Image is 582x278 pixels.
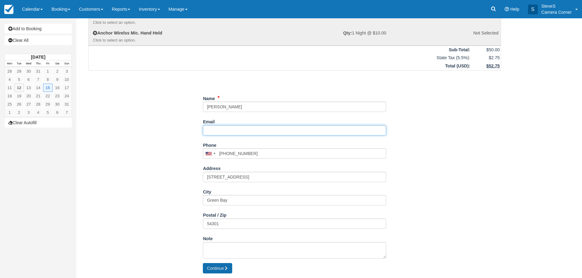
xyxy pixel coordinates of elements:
[5,92,14,100] a: 18
[43,100,53,108] a: 29
[203,233,213,242] label: Note
[5,84,14,92] a: 11
[471,54,501,62] td: $2.75
[93,31,162,35] a: Anchor Wirelss Mic. Hand Held
[33,100,43,108] a: 28
[5,67,14,75] a: 28
[14,75,24,84] a: 5
[471,10,501,27] td: Not Selected
[33,75,43,84] a: 7
[203,140,216,149] label: Phone
[510,7,519,12] span: Help
[14,108,24,117] a: 2
[24,92,33,100] a: 20
[89,54,471,62] td: State Tax (5.5%):
[449,47,470,52] strong: Sub-Total:
[43,84,53,92] a: 15
[445,63,470,68] strong: Total ( ):
[486,63,500,68] u: $52.75
[33,108,43,117] a: 4
[528,5,538,14] div: S
[4,5,13,14] img: checkfront-main-nav-mini-logo.png
[33,60,43,67] th: Thu
[53,67,62,75] a: 2
[62,75,71,84] a: 10
[14,92,24,100] a: 19
[203,263,232,273] button: Continue
[24,67,33,75] a: 30
[5,60,14,67] th: Mon
[5,75,14,84] a: 4
[43,92,53,100] a: 22
[31,55,45,60] strong: [DATE]
[24,100,33,108] a: 27
[14,100,24,108] a: 26
[541,3,572,9] p: SteveS
[5,100,14,108] a: 25
[24,75,33,84] a: 6
[43,67,53,75] a: 1
[505,7,509,11] i: Help
[14,84,24,92] a: 12
[93,38,339,43] em: Click to select an option.
[203,163,221,172] label: Address
[203,149,217,158] div: United States: +1
[53,108,62,117] a: 6
[62,84,71,92] a: 17
[541,9,572,15] p: Camera Corner
[53,92,62,100] a: 23
[5,35,72,45] a: Clear All
[53,84,62,92] a: 16
[53,75,62,84] a: 9
[458,63,467,68] span: USD
[43,60,53,67] th: Fri
[33,92,43,100] a: 21
[24,60,33,67] th: Wed
[62,100,71,108] a: 31
[203,93,215,102] label: Name
[93,20,339,26] em: Click to select an option.
[14,60,24,67] th: Tue
[471,27,501,45] td: Not Selected
[203,117,214,125] label: Email
[33,84,43,92] a: 14
[62,108,71,117] a: 7
[53,100,62,108] a: 30
[341,10,471,27] td: 1 Night @ $10.00
[5,108,14,117] a: 1
[62,60,71,67] th: Sun
[43,75,53,84] a: 8
[203,210,226,218] label: Postal / Zip
[62,67,71,75] a: 3
[24,84,33,92] a: 13
[53,60,62,67] th: Sat
[5,24,72,34] a: Add to Booking
[471,45,501,54] td: $50.00
[43,108,53,117] a: 5
[5,118,72,128] button: Clear Autofill
[33,67,43,75] a: 31
[62,92,71,100] a: 24
[341,27,471,45] td: 1 Night @ $10.00
[203,187,211,195] label: City
[343,31,352,35] strong: Qty
[14,67,24,75] a: 29
[24,108,33,117] a: 3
